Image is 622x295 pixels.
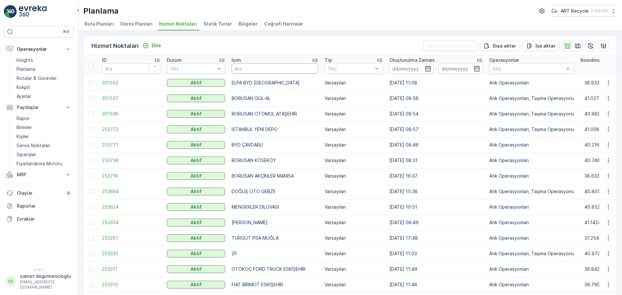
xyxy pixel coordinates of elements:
[551,5,617,17] button: ART Recycle(+03:00)
[17,160,62,167] p: Fiyatlandırma Motoru
[167,281,225,289] button: Aktif
[102,63,160,74] input: Ara
[489,57,519,63] p: Operasyonlar
[4,168,74,181] button: MRF
[102,235,160,241] a: 253351
[561,8,589,14] p: ART Recycle
[190,80,202,86] p: Aktif
[232,63,318,74] input: Ara
[325,266,383,272] p: Varsayılan
[167,126,225,133] button: Aktif
[489,266,574,272] p: Atık Operasyonları
[489,157,574,164] p: Atık Operasyonları
[17,151,36,158] p: Siparişler
[89,142,94,147] div: Toggle Row Selected
[489,80,574,86] p: Atık Operasyonları
[17,124,32,131] p: Birimler
[386,261,486,277] td: [DATE] 11:49
[190,142,202,148] p: Aktif
[389,63,434,74] input: dd/mm/yyyy
[167,188,225,195] button: Aktif
[232,142,318,148] p: BYD ÇAVDARLI
[167,203,225,211] button: Aktif
[17,93,31,100] p: Ayarlar
[325,188,383,195] p: Varsayılan
[4,273,74,290] button: SSsamet.degirmencioglu[EMAIL_ADDRESS][DOMAIN_NAME]
[89,204,94,210] div: Toggle Row Selected
[14,132,74,141] a: Kişiler
[386,91,486,106] td: [DATE] 08:58
[581,57,607,63] p: Koordinatlar
[232,173,318,179] p: BORUSAN AKÇİNLER MANİSA
[325,173,383,179] p: Varsayılan
[14,56,74,65] a: Insights
[386,106,486,122] td: [DATE] 08:54
[489,126,574,133] p: Atık Operasyonları, Taşıma Operasyonu
[102,219,160,226] span: 253354
[89,80,94,85] div: Toggle Row Selected
[325,142,383,148] p: Varsayılan
[167,94,225,102] button: Aktif
[386,277,486,292] td: [DATE] 11:48
[190,111,202,117] p: Aktif
[102,126,160,133] span: 253772
[386,184,486,199] td: [DATE] 15:38
[89,220,94,225] div: Toggle Row Selected
[489,173,574,179] p: Atık Operasyonları
[102,188,160,195] a: 253684
[386,215,486,230] td: [DATE] 08:49
[232,57,241,63] p: İsim
[167,57,182,63] p: Durum
[167,172,225,180] button: Aktif
[14,114,74,123] a: Rapor
[523,41,559,51] button: İçe aktar
[232,266,318,272] p: OTOKOÇ FORD TRUCK ESKİŞEHİR
[325,157,383,164] p: Varsayılan
[386,199,486,215] td: [DATE] 10:51
[436,43,473,49] p: Filtreleri temizle
[102,204,160,210] a: 253624
[17,104,61,111] p: Paydaşlar
[4,213,74,225] a: Evraklar
[102,173,160,179] a: 253718
[325,204,383,210] p: Varsayılan
[17,190,62,196] p: Olaylar
[190,266,202,272] p: Aktif
[167,79,225,87] button: Aktif
[489,111,574,117] p: Atık Operasyonları, Taşıma Operasyonu
[102,57,107,63] p: ID
[102,80,160,86] a: 301553
[190,188,202,195] p: Aktif
[102,142,160,148] a: 253771
[89,251,94,256] div: Toggle Row Selected
[325,250,383,257] p: Varsayılan
[232,126,318,133] p: İSTANBUL YENİ DEPO
[167,141,225,149] button: Aktif
[489,188,574,195] p: Atık Operasyonları, Taşıma Operasyonu
[167,250,225,257] button: Aktif
[17,142,50,149] p: Servis Noktaları
[14,123,74,132] a: Birimler
[325,281,383,288] p: Varsayılan
[190,173,202,179] p: Aktif
[89,267,94,272] div: Toggle Row Selected
[89,282,94,287] div: Toggle Row Selected
[152,42,161,49] p: Ekle
[232,157,318,164] p: BORUSAN KÖSEKÖY
[386,168,486,184] td: [DATE] 16:37
[102,266,160,272] a: 253311
[14,74,74,83] a: Rotalar & Görevler
[386,122,486,137] td: [DATE] 08:57
[489,95,574,102] p: Atık Operasyonları, Taşıma Operasyonu
[20,279,71,290] p: [EMAIL_ADDRESS][DOMAIN_NAME]
[102,250,160,257] a: 253335
[85,21,114,27] span: Rota Planları
[4,268,74,272] span: v 1.51.1
[102,157,160,164] span: 253738
[102,281,160,288] span: 253310
[63,29,69,34] p: ⌘B
[17,57,33,63] p: Insights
